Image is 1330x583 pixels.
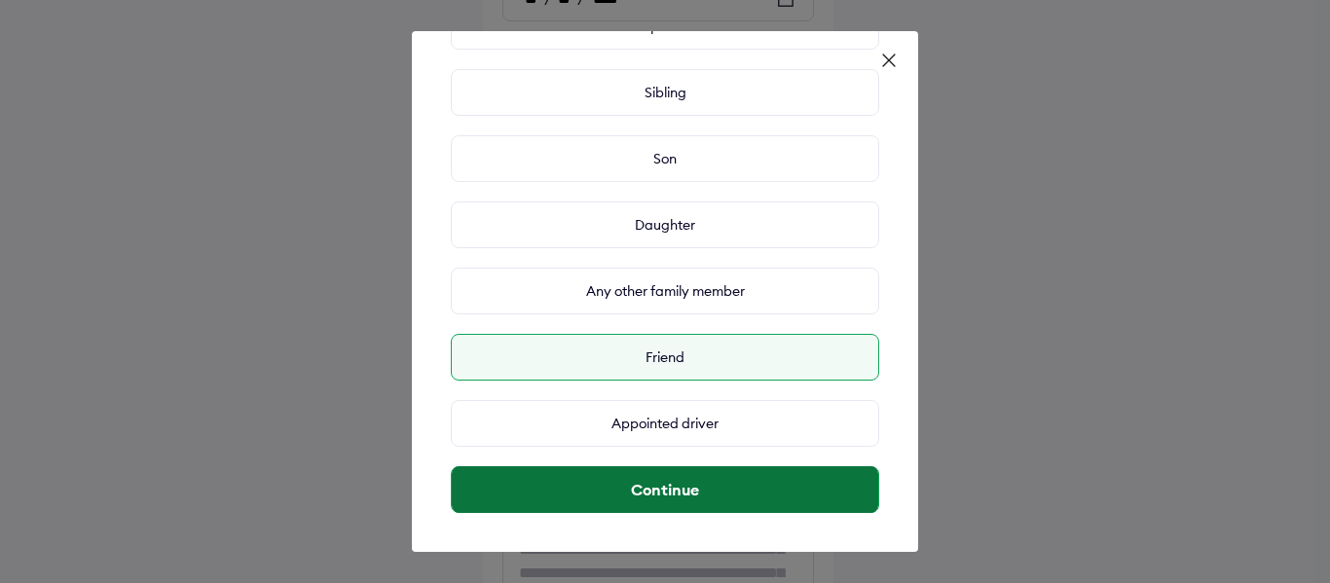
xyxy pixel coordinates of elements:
div: Daughter [451,201,879,248]
div: Son [451,135,879,182]
div: Friend [451,334,879,381]
div: Any other family member [451,268,879,314]
div: Sibling [451,69,879,116]
div: Appointed driver [451,400,879,447]
button: Continue [452,466,878,513]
